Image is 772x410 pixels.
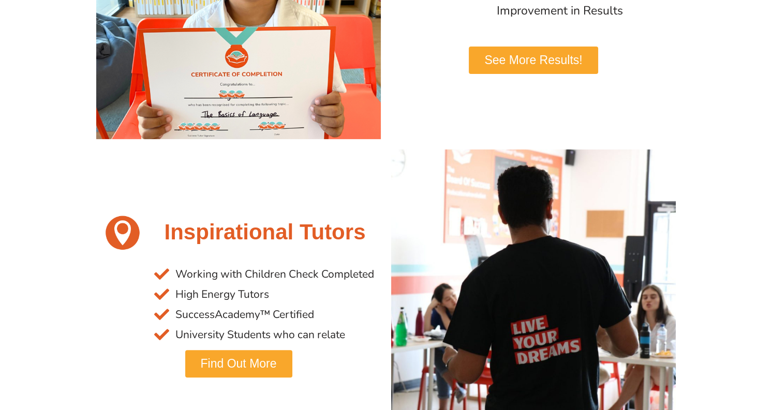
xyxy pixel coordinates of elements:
[173,325,345,345] span: University Students who can relate
[173,305,314,325] span: SuccessAcademy™ Certified
[154,218,376,247] h2: Inspirational Tutors
[173,264,374,284] span: Working with Children Check Completed
[173,284,269,305] span: High Energy Tutors
[469,47,598,74] a: See More Results!
[201,358,277,370] span: Find Out More
[600,294,772,410] iframe: Chat Widget
[484,54,582,66] span: See More Results!
[185,350,292,377] a: Find Out More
